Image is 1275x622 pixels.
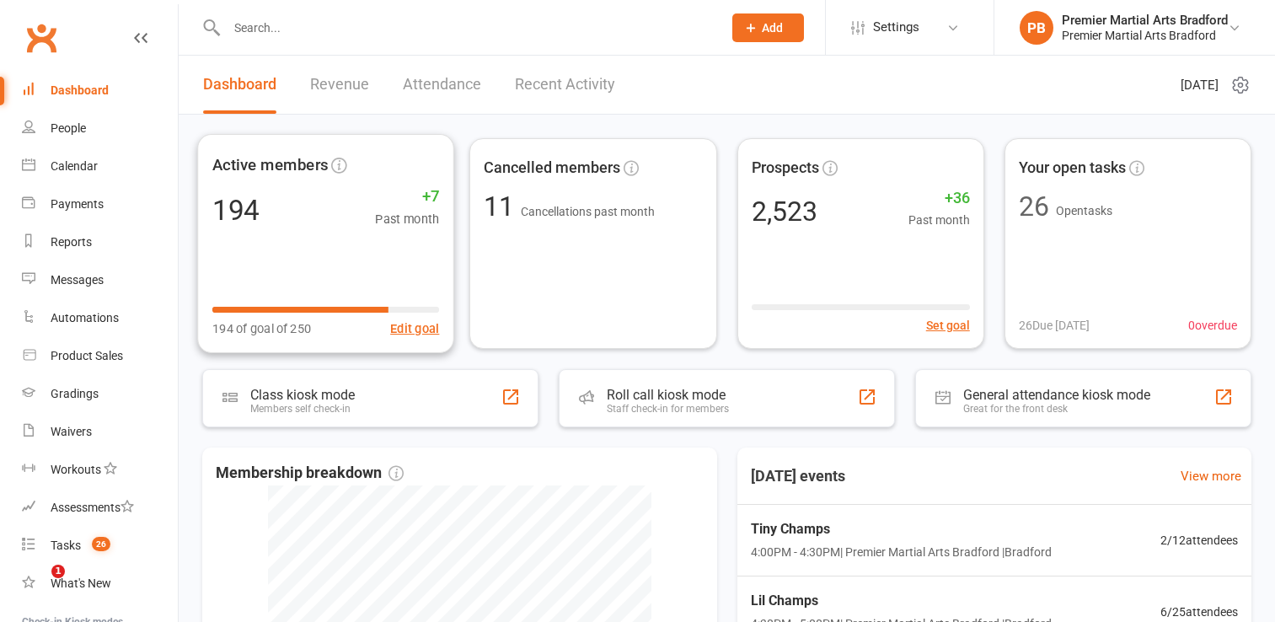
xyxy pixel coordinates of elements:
[203,56,276,114] a: Dashboard
[222,16,710,40] input: Search...
[607,387,729,403] div: Roll call kiosk mode
[250,403,355,415] div: Members self check-in
[22,337,178,375] a: Product Sales
[908,186,970,211] span: +36
[17,565,57,605] iframe: Intercom live chat
[212,152,328,177] span: Active members
[22,451,178,489] a: Workouts
[873,8,919,46] span: Settings
[1056,204,1112,217] span: Open tasks
[22,72,178,110] a: Dashboard
[51,121,86,135] div: People
[51,463,101,476] div: Workouts
[51,349,123,362] div: Product Sales
[607,403,729,415] div: Staff check-in for members
[963,387,1150,403] div: General attendance kiosk mode
[762,21,783,35] span: Add
[752,198,817,225] div: 2,523
[212,196,260,223] div: 194
[751,590,1052,612] span: Lil Champs
[51,159,98,173] div: Calendar
[22,527,178,565] a: Tasks 26
[1181,466,1241,486] a: View more
[732,13,804,42] button: Add
[216,461,404,485] span: Membership breakdown
[22,489,178,527] a: Assessments
[51,425,92,438] div: Waivers
[22,413,178,451] a: Waivers
[1181,75,1219,95] span: [DATE]
[515,56,615,114] a: Recent Activity
[51,273,104,287] div: Messages
[1062,28,1228,43] div: Premier Martial Arts Bradford
[20,17,62,59] a: Clubworx
[22,261,178,299] a: Messages
[1160,531,1238,550] span: 2 / 12 attendees
[1020,11,1053,45] div: PB
[22,110,178,147] a: People
[484,156,620,180] span: Cancelled members
[390,319,439,338] button: Edit goal
[51,235,92,249] div: Reports
[22,565,178,603] a: What's New
[1019,156,1126,180] span: Your open tasks
[51,576,111,590] div: What's New
[92,537,110,551] span: 26
[1160,603,1238,621] span: 6 / 25 attendees
[1188,316,1237,335] span: 0 overdue
[51,311,119,324] div: Automations
[22,375,178,413] a: Gradings
[51,83,109,97] div: Dashboard
[926,316,970,335] button: Set goal
[22,299,178,337] a: Automations
[22,185,178,223] a: Payments
[963,403,1150,415] div: Great for the front desk
[51,501,134,514] div: Assessments
[375,209,439,228] span: Past month
[51,387,99,400] div: Gradings
[212,319,311,338] span: 194 of goal of 250
[1062,13,1228,28] div: Premier Martial Arts Bradford
[51,565,65,578] span: 1
[22,223,178,261] a: Reports
[751,543,1052,561] span: 4:00PM - 4:30PM | Premier Martial Arts Bradford | Bradford
[403,56,481,114] a: Attendance
[908,211,970,229] span: Past month
[22,147,178,185] a: Calendar
[1019,193,1049,220] div: 26
[737,461,859,491] h3: [DATE] events
[51,197,104,211] div: Payments
[484,190,521,223] span: 11
[250,387,355,403] div: Class kiosk mode
[1019,316,1090,335] span: 26 Due [DATE]
[751,518,1052,540] span: Tiny Champs
[521,205,655,218] span: Cancellations past month
[310,56,369,114] a: Revenue
[51,539,81,552] div: Tasks
[752,156,819,180] span: Prospects
[375,184,439,209] span: +7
